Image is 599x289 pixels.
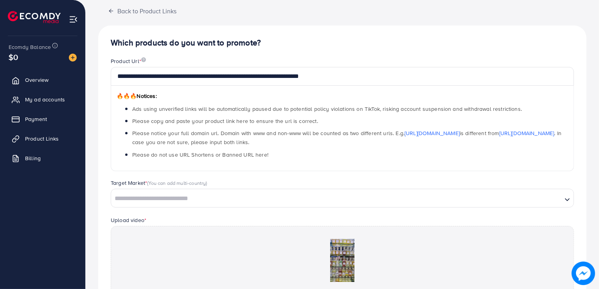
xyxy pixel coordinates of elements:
button: Back to Product Links [98,2,186,19]
span: Please do not use URL Shortens or Banned URL here! [132,151,268,159]
a: Overview [6,72,79,88]
a: [URL][DOMAIN_NAME] [405,129,460,137]
img: menu [69,15,78,24]
label: Product Url [111,57,146,65]
a: Product Links [6,131,79,146]
span: (You can add multi-country) [147,179,207,186]
label: Upload video [111,216,146,224]
a: Payment [6,111,79,127]
span: Product Links [25,135,59,143]
div: Search for option [111,189,574,208]
input: Search for option [112,193,561,205]
img: Preview Image [303,239,381,282]
a: My ad accounts [6,92,79,107]
img: logo [8,11,61,23]
h4: Which products do you want to promote? [111,38,574,48]
span: $0 [9,51,18,63]
span: Billing [25,154,41,162]
span: Payment [25,115,47,123]
img: image [572,262,595,285]
span: Ecomdy Balance [9,43,51,51]
span: 🔥🔥🔥 [117,92,137,100]
label: Target Market [111,179,207,187]
span: Please notice your full domain url. Domain with www and non-www will be counted as two different ... [132,129,561,146]
span: Ads using unverified links will be automatically paused due to potential policy violations on Tik... [132,105,522,113]
a: Billing [6,150,79,166]
a: [URL][DOMAIN_NAME] [499,129,554,137]
span: Notices: [117,92,157,100]
img: image [69,54,77,61]
img: image [141,57,146,62]
span: My ad accounts [25,96,65,103]
span: Overview [25,76,49,84]
span: Please copy and paste your product link here to ensure the url is correct. [132,117,318,125]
